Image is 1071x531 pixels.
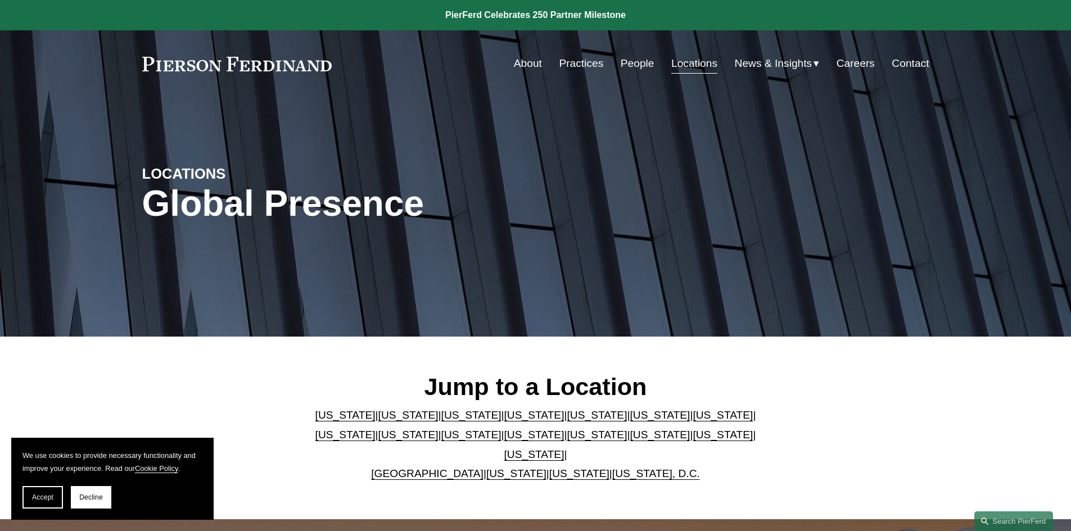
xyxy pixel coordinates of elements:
a: [US_STATE] [486,468,546,479]
a: [US_STATE] [378,429,439,441]
h1: Global Presence [142,183,667,224]
a: [US_STATE] [315,409,376,421]
a: [US_STATE] [441,409,501,421]
a: Contact [892,53,929,74]
a: [US_STATE] [504,409,564,421]
a: [US_STATE] [549,468,609,479]
p: We use cookies to provide necessary functionality and improve your experience. Read our . [22,449,202,475]
a: [US_STATE] [693,409,753,421]
button: Decline [71,486,111,509]
span: Decline [79,493,103,501]
button: Accept [22,486,63,509]
span: News & Insights [735,54,812,74]
a: People [621,53,654,74]
a: [US_STATE] [693,429,753,441]
a: Cookie Policy [135,464,178,473]
a: [US_STATE], D.C. [612,468,700,479]
a: Practices [559,53,603,74]
a: folder dropdown [735,53,820,74]
a: [US_STATE] [504,429,564,441]
a: [US_STATE] [630,429,690,441]
a: [GEOGRAPHIC_DATA] [371,468,483,479]
a: [US_STATE] [315,429,376,441]
a: [US_STATE] [567,409,627,421]
h4: LOCATIONS [142,165,339,183]
a: [US_STATE] [630,409,690,421]
a: [US_STATE] [441,429,501,441]
p: | | | | | | | | | | | | | | | | | | [306,406,765,483]
a: Search this site [974,511,1053,531]
a: [US_STATE] [567,429,627,441]
section: Cookie banner [11,438,214,520]
a: About [514,53,542,74]
span: Accept [32,493,53,501]
a: [US_STATE] [504,448,564,460]
a: Locations [671,53,717,74]
h2: Jump to a Location [306,372,765,401]
a: [US_STATE] [378,409,439,421]
a: Careers [837,53,875,74]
